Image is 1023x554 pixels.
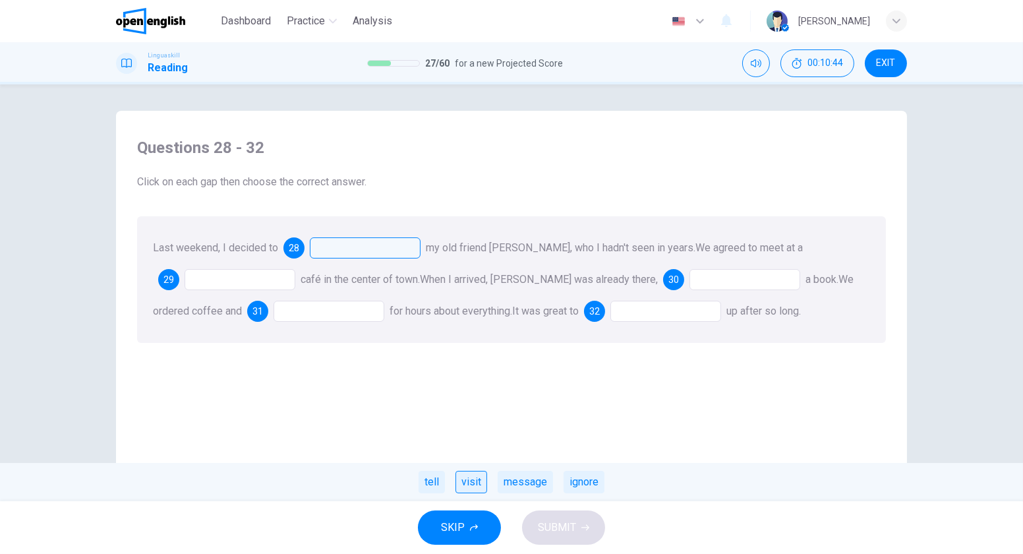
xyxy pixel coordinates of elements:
[668,275,679,284] span: 30
[289,243,299,253] span: 28
[353,13,392,29] span: Analysis
[695,241,803,254] span: We agreed to meet at a
[670,16,687,26] img: en
[426,241,695,254] span: my old friend [PERSON_NAME], who I hadn't seen in years.
[512,305,579,317] span: It was great to
[726,305,801,317] span: up after so long.
[798,13,870,29] div: [PERSON_NAME]
[287,13,325,29] span: Practice
[216,9,276,33] button: Dashboard
[221,13,271,29] span: Dashboard
[281,9,342,33] button: Practice
[455,55,563,71] span: for a new Projected Score
[589,307,600,316] span: 32
[148,51,180,60] span: Linguaskill
[564,471,604,493] div: ignore
[153,241,278,254] span: Last weekend, I decided to
[420,273,658,286] span: When I arrived, [PERSON_NAME] was already there,
[116,8,216,34] a: OpenEnglish logo
[419,471,445,493] div: tell
[807,58,843,69] span: 00:10:44
[137,174,886,190] span: Click on each gap then choose the correct answer.
[455,471,487,493] div: visit
[877,58,896,69] span: EXIT
[301,273,420,286] span: café in the center of town.
[742,49,770,77] div: Mute
[425,55,450,71] span: 27 / 60
[116,8,185,34] img: OpenEnglish logo
[137,137,886,158] h4: Questions 28 - 32
[865,49,907,77] button: EXIT
[390,305,512,317] span: for hours about everything.
[805,273,838,286] span: a book.
[163,275,174,284] span: 29
[498,471,553,493] div: message
[767,11,788,32] img: Profile picture
[148,60,188,76] h1: Reading
[780,49,854,77] button: 00:10:44
[418,510,501,545] button: SKIP
[441,518,465,537] span: SKIP
[347,9,397,33] button: Analysis
[252,307,263,316] span: 31
[780,49,854,77] div: Hide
